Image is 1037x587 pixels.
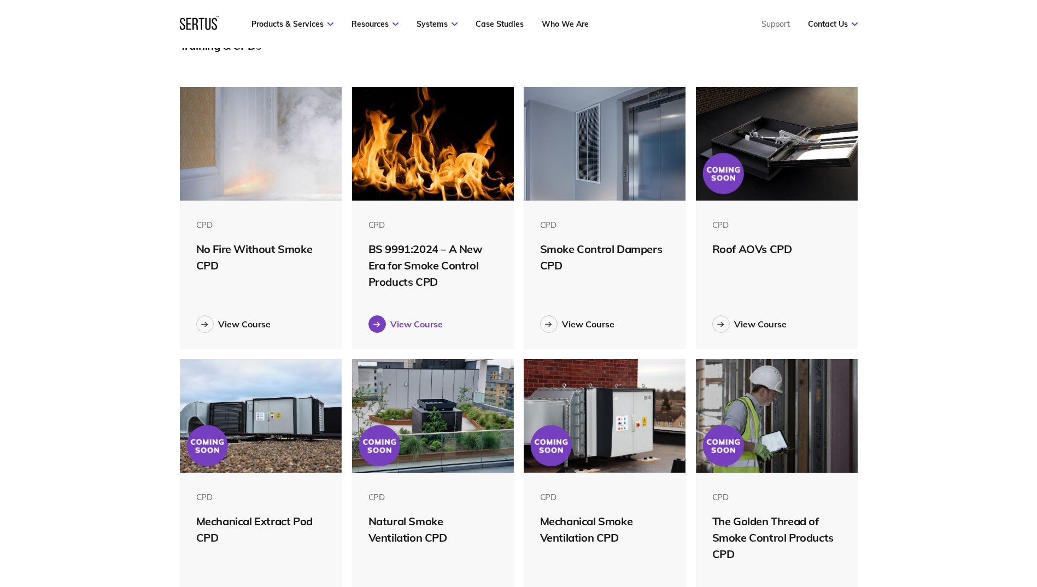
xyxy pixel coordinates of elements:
[368,241,498,290] div: BS 9991:2024 – A New Era for Smoke Control Products CPD
[476,19,524,29] a: Case Studies
[196,492,326,502] div: CPD
[712,315,842,333] a: View Course
[196,220,326,230] div: CPD
[218,319,271,330] div: View Course
[196,513,326,546] div: Mechanical Extract Pod CPD
[196,315,326,333] a: View Course
[734,319,787,330] div: View Course
[351,19,399,29] a: Resources
[540,315,670,333] a: View Course
[540,513,670,546] div: Mechanical Smoke Ventilation CPD
[982,535,1037,587] iframe: Chat Widget
[540,492,670,502] div: CPD
[417,19,458,29] a: Systems
[712,513,842,562] div: The Golden Thread of Smoke Control Products CPD
[251,19,333,29] a: Products & Services
[390,319,443,330] div: View Course
[368,220,498,230] div: CPD
[841,40,858,50] div: CPD
[808,19,858,29] a: Contact Us
[562,319,614,330] div: View Course
[540,241,670,274] div: Smoke Control Dampers CPD
[761,19,790,29] a: Support
[542,19,589,29] a: Who We Are
[712,492,842,502] div: CPD
[368,513,498,546] div: Natural Smoke Ventilation CPD
[368,315,498,333] a: View Course
[196,241,326,274] div: No Fire Without Smoke CPD
[712,241,842,257] div: Roof AOVs CPD
[814,40,824,50] div: all
[712,220,842,230] div: CPD
[540,220,670,230] div: CPD
[368,492,498,502] div: CPD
